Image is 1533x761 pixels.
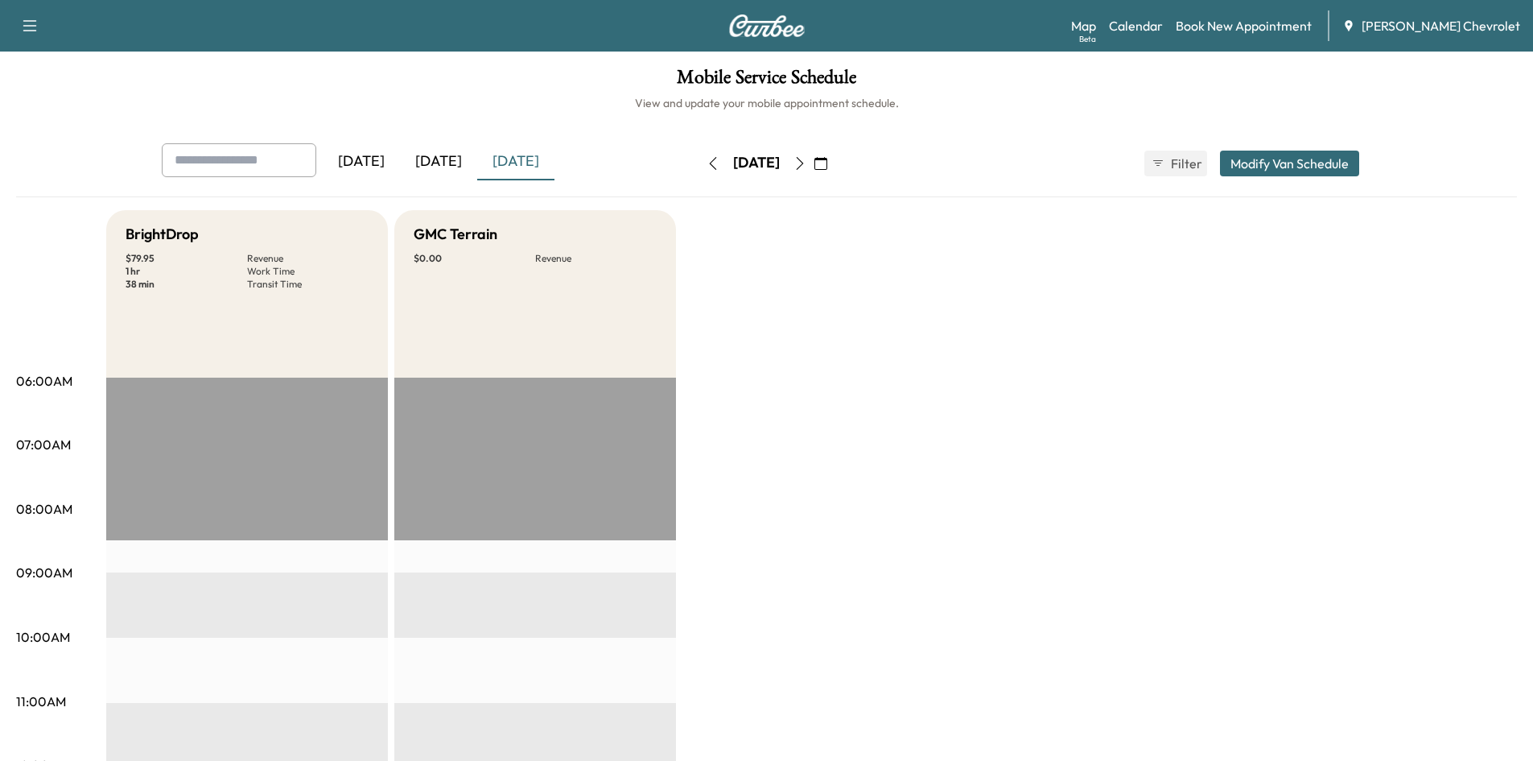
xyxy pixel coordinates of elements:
[414,223,497,246] h5: GMC Terrain
[1220,151,1359,176] button: Modify Van Schedule
[535,252,657,265] p: Revenue
[16,68,1517,95] h1: Mobile Service Schedule
[1171,154,1200,173] span: Filter
[247,252,369,265] p: Revenue
[126,223,199,246] h5: BrightDrop
[414,252,535,265] p: $ 0.00
[126,252,247,265] p: $ 79.95
[1109,16,1163,35] a: Calendar
[16,499,72,519] p: 08:00AM
[16,95,1517,111] h6: View and update your mobile appointment schedule.
[247,265,369,278] p: Work Time
[1079,33,1096,45] div: Beta
[477,143,554,180] div: [DATE]
[16,627,70,647] p: 10:00AM
[733,153,780,173] div: [DATE]
[16,692,66,711] p: 11:00AM
[400,143,477,180] div: [DATE]
[1176,16,1312,35] a: Book New Appointment
[247,278,369,291] p: Transit Time
[1144,151,1207,176] button: Filter
[126,278,247,291] p: 38 min
[1071,16,1096,35] a: MapBeta
[16,371,72,391] p: 06:00AM
[1362,16,1520,35] span: [PERSON_NAME] Chevrolet
[16,563,72,582] p: 09:00AM
[16,435,71,454] p: 07:00AM
[728,14,806,37] img: Curbee Logo
[126,265,247,278] p: 1 hr
[323,143,400,180] div: [DATE]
